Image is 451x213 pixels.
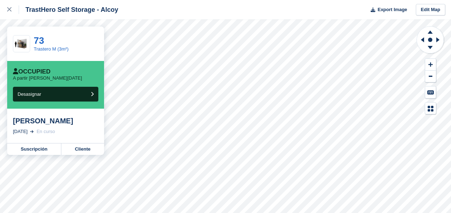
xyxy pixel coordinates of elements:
[13,38,30,50] img: 32-sqft-unit.jpg
[416,4,445,16] a: Edit Map
[34,35,44,46] a: 73
[377,6,407,13] span: Export Image
[13,117,98,125] div: [PERSON_NAME]
[425,103,436,114] button: Map Legend
[30,130,34,133] img: arrow-right-light-icn-cde0832a797a2874e46488d9cf13f60e5c3a73dbe684e267c42b8395dfbc2abf.svg
[425,86,436,98] button: Keyboard Shortcuts
[425,59,436,71] button: Zoom In
[425,71,436,82] button: Zoom Out
[366,4,407,16] button: Export Image
[7,143,61,155] a: Suscripción
[13,128,28,135] div: [DATE]
[19,5,118,14] div: TrastHero Self Storage - Alcoy
[13,75,82,81] p: A partir [PERSON_NAME][DATE]
[18,91,41,97] span: Desasignar
[13,68,51,75] div: Occupied
[13,87,98,101] button: Desasignar
[37,128,55,135] div: En curso
[61,143,104,155] a: Cliente
[34,46,69,52] a: Trastero M (3m²)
